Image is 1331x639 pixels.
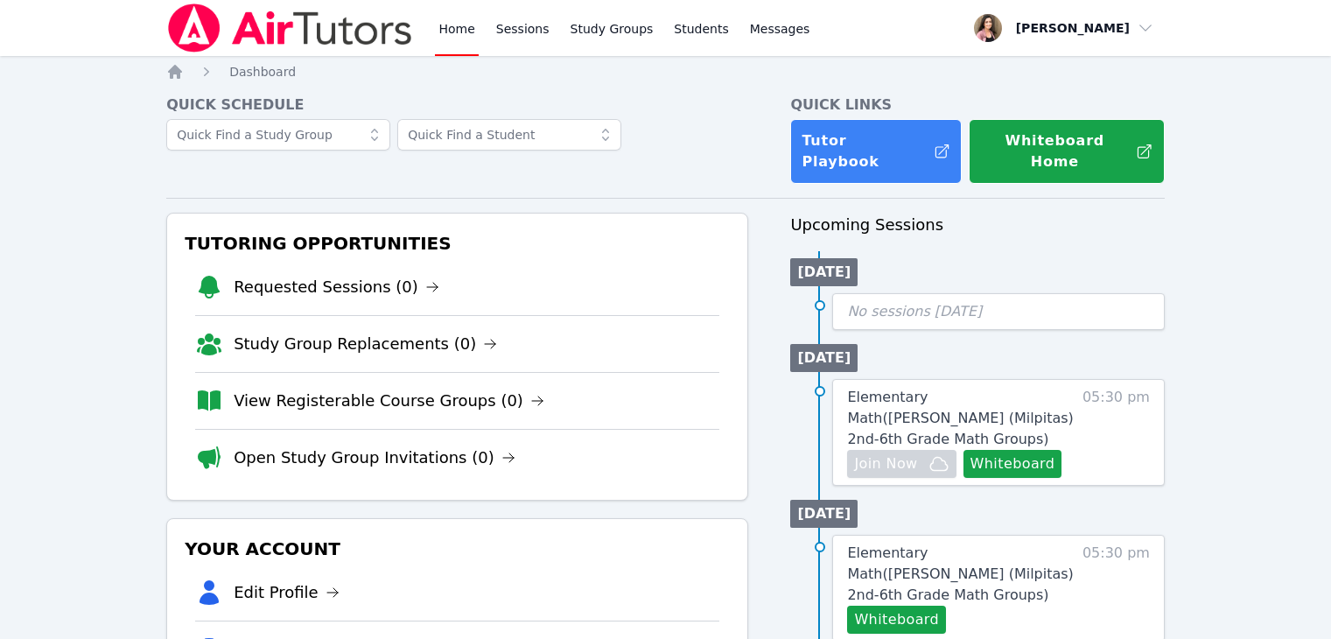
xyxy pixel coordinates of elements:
[166,95,748,116] h4: Quick Schedule
[234,446,515,470] a: Open Study Group Invitations (0)
[847,387,1074,450] a: Elementary Math([PERSON_NAME] (Milpitas) 2nd-6th Grade Math Groups)
[1082,387,1150,478] span: 05:30 pm
[166,4,414,53] img: Air Tutors
[166,119,390,151] input: Quick Find a Study Group
[790,119,962,184] a: Tutor Playbook
[234,275,439,299] a: Requested Sessions (0)
[234,332,497,356] a: Study Group Replacements (0)
[790,344,858,372] li: [DATE]
[847,606,946,634] button: Whiteboard
[847,543,1074,606] a: Elementary Math([PERSON_NAME] (Milpitas) 2nd-6th Grade Math Groups)
[969,119,1165,184] button: Whiteboard Home
[234,580,340,605] a: Edit Profile
[847,389,1073,447] span: Elementary Math ( [PERSON_NAME] (Milpitas) 2nd-6th Grade Math Groups )
[397,119,621,151] input: Quick Find a Student
[790,258,858,286] li: [DATE]
[790,95,1165,116] h4: Quick Links
[234,389,544,413] a: View Registerable Course Groups (0)
[847,303,982,319] span: No sessions [DATE]
[854,453,917,474] span: Join Now
[181,533,733,565] h3: Your Account
[790,500,858,528] li: [DATE]
[229,63,296,81] a: Dashboard
[1082,543,1150,634] span: 05:30 pm
[790,213,1165,237] h3: Upcoming Sessions
[847,544,1073,603] span: Elementary Math ( [PERSON_NAME] (Milpitas) 2nd-6th Grade Math Groups )
[181,228,733,259] h3: Tutoring Opportunities
[963,450,1062,478] button: Whiteboard
[229,65,296,79] span: Dashboard
[166,63,1165,81] nav: Breadcrumb
[750,20,810,38] span: Messages
[847,450,956,478] button: Join Now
